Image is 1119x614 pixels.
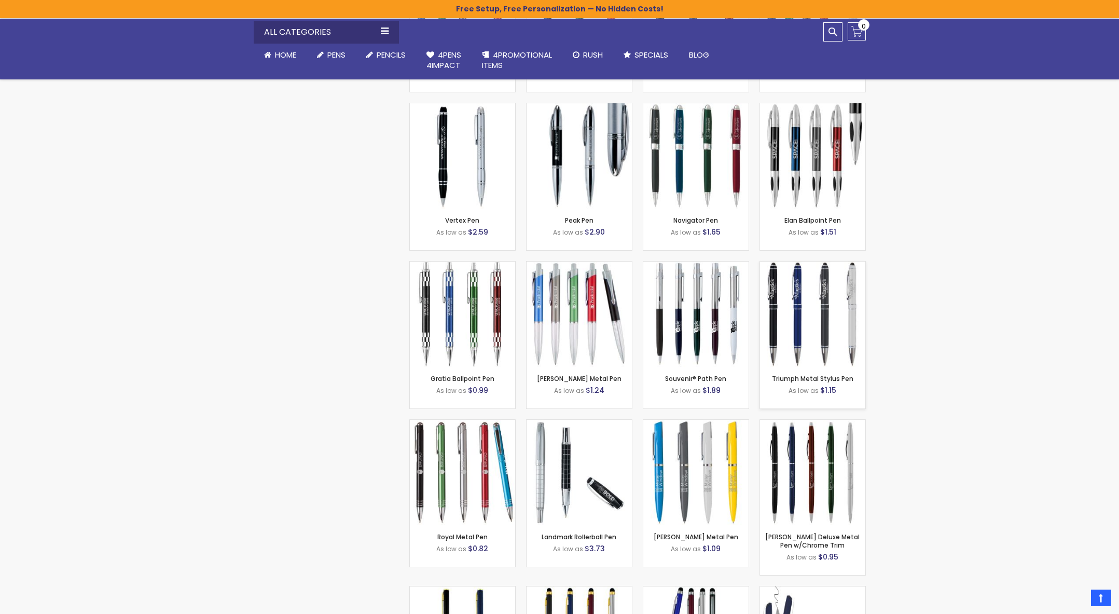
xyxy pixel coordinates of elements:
a: Landmark Rollerball Pen [542,533,616,541]
span: $0.99 [468,385,488,395]
img: Triumph Metal Stylus Pen [760,262,865,367]
span: As low as [554,386,584,395]
span: $1.51 [820,227,836,237]
img: Bingham Metal Pen [643,420,749,525]
span: $1.65 [702,227,721,237]
span: Specials [634,49,668,60]
span: $2.59 [468,227,488,237]
span: $3.73 [585,543,605,554]
img: Vertex Pen [410,103,515,209]
span: Pens [327,49,346,60]
a: Triumph Metal Stylus Pen [772,374,853,383]
span: As low as [553,228,583,237]
a: [PERSON_NAME] Deluxe Metal Pen w/Chrome Trim [765,533,860,550]
a: 4PROMOTIONALITEMS [472,44,562,77]
a: 0 [848,22,866,40]
span: As low as [789,228,819,237]
img: Peak Pen [527,103,632,209]
span: As low as [436,228,466,237]
a: Royal Metal Pen [437,533,488,541]
img: Royal Metal Pen [410,420,515,525]
a: Vertex Pen [445,216,479,225]
a: Gratia Ballpoint Pen [410,261,515,270]
span: 4Pens 4impact [426,49,461,71]
a: Triumph Metal Stylus Pen [760,261,865,270]
span: $1.89 [702,385,721,395]
span: $1.15 [820,385,836,395]
a: Specials [613,44,679,66]
span: As low as [671,386,701,395]
span: As low as [553,544,583,553]
a: Pencils [356,44,416,66]
a: Peak Pen [527,103,632,112]
a: Top [1091,590,1111,606]
span: Rush [583,49,603,60]
a: [PERSON_NAME] Metal Pen [537,374,621,383]
span: Home [275,49,296,60]
a: Gratia Ballpoint Pen [431,374,494,383]
span: As low as [789,386,819,395]
img: Elan Ballpoint Pen [760,103,865,209]
a: Home [254,44,307,66]
a: Cooper Deluxe Metal Pen w/Chrome Trim [760,419,865,428]
a: Vertex Pen [410,103,515,112]
span: 0 [862,21,866,31]
a: Blog [679,44,720,66]
a: Meryl S Stylus Pen [643,586,749,595]
a: Navigator Pen [673,216,718,225]
span: As low as [786,553,817,562]
a: Landmark Rollerball Pen [527,419,632,428]
span: Pencils [377,49,406,60]
span: $1.24 [586,385,604,395]
span: As low as [436,544,466,553]
img: Bratton Metal Pen [527,262,632,367]
span: Blog [689,49,709,60]
span: $1.09 [702,543,721,554]
span: $0.82 [468,543,488,554]
a: Elan Ballpoint Pen [784,216,841,225]
a: Royal Metal Pen [410,419,515,428]
span: As low as [436,386,466,395]
span: $2.90 [585,227,605,237]
a: Meryl G Stylus Pen [527,586,632,595]
a: Berkley Ballpoint Pen with Gold Trim [410,586,515,595]
img: Navigator Pen [643,103,749,209]
a: Souvenir® Path Pen [643,261,749,270]
a: Bingham Metal Pen [643,419,749,428]
span: As low as [671,544,701,553]
img: Gratia Ballpoint Pen [410,262,515,367]
a: Pens [307,44,356,66]
img: Landmark Rollerball Pen [527,420,632,525]
a: Rush [562,44,613,66]
a: Navigator Pen [643,103,749,112]
a: [PERSON_NAME] Metal Pen [654,533,738,541]
span: $0.95 [818,552,838,562]
a: Bratton Metal Pen [527,261,632,270]
span: 4PROMOTIONAL ITEMS [482,49,552,71]
a: 4Pens4impact [416,44,472,77]
a: Peak Pen [565,216,593,225]
a: Elan Ballpoint Pen [760,103,865,112]
img: Cooper Deluxe Metal Pen w/Chrome Trim [760,420,865,525]
a: Souvenir® Path Pen [665,374,726,383]
img: Souvenir® Path Pen [643,262,749,367]
div: All Categories [254,21,399,44]
span: As low as [671,228,701,237]
a: Avendale Velvet Touch Stylus Gel Pen [760,586,865,595]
